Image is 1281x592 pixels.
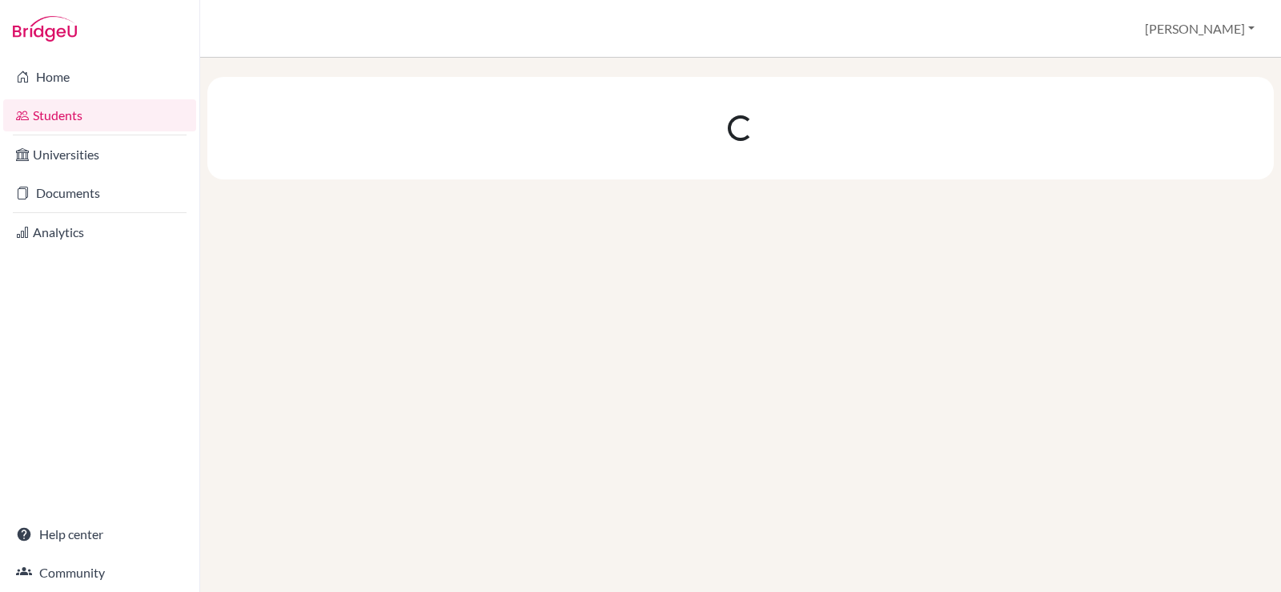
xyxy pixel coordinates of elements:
[3,139,196,171] a: Universities
[1138,14,1262,44] button: [PERSON_NAME]
[3,177,196,209] a: Documents
[3,518,196,550] a: Help center
[3,557,196,589] a: Community
[13,16,77,42] img: Bridge-U
[3,99,196,131] a: Students
[3,216,196,248] a: Analytics
[3,61,196,93] a: Home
